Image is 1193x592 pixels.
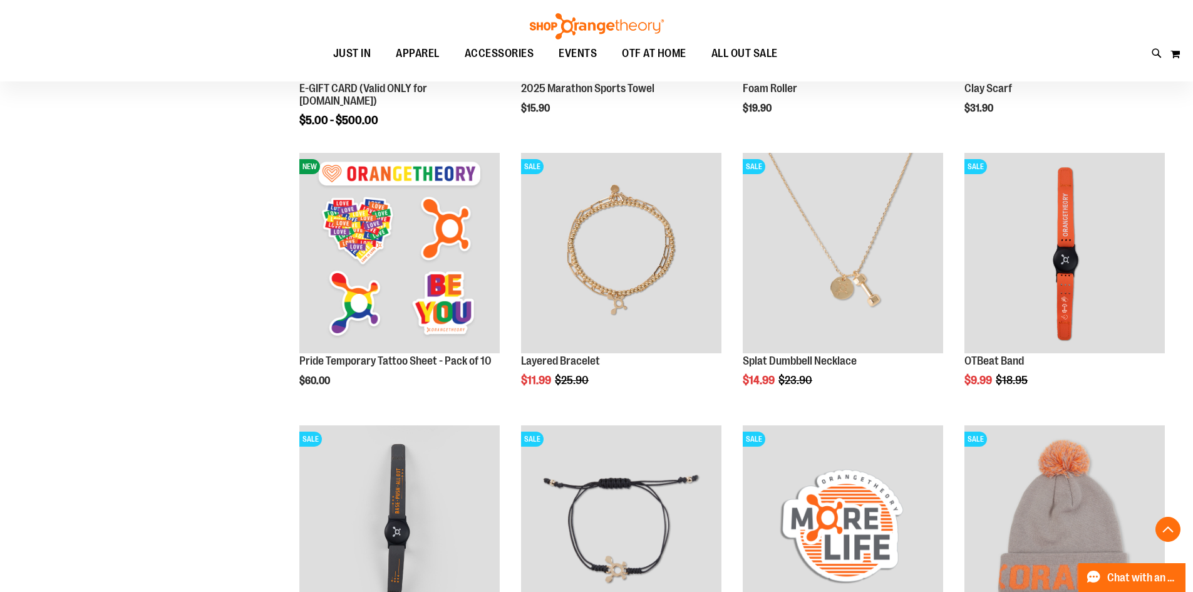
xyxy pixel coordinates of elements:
[521,374,553,387] span: $11.99
[964,82,1012,95] a: Clay Scarf
[964,153,1165,353] img: OTBeat Band
[299,355,492,367] a: Pride Temporary Tattoo Sheet - Pack of 10
[964,103,995,114] span: $31.90
[711,39,778,68] span: ALL OUT SALE
[299,114,378,127] span: $5.00 - $500.00
[622,39,686,68] span: OTF AT HOME
[299,432,322,447] span: SALE
[299,153,500,353] img: Pride Temporary Tattoo Sheet - Pack of 10
[1107,572,1178,584] span: Chat with an Expert
[743,432,765,447] span: SALE
[964,374,994,387] span: $9.99
[521,103,552,114] span: $15.90
[465,39,534,68] span: ACCESSORIES
[1155,517,1180,542] button: Back To Top
[559,39,597,68] span: EVENTS
[964,355,1024,367] a: OTBeat Band
[964,153,1165,355] a: OTBeat BandSALE
[743,103,773,114] span: $19.90
[521,153,721,355] a: Layered BraceletSALE
[521,432,544,447] span: SALE
[299,153,500,355] a: Pride Temporary Tattoo Sheet - Pack of 10NEW
[1078,563,1186,592] button: Chat with an Expert
[555,374,591,387] span: $25.90
[293,147,506,418] div: product
[528,13,666,39] img: Shop Orangetheory
[964,159,987,174] span: SALE
[743,159,765,174] span: SALE
[743,82,797,95] a: Foam Roller
[521,355,600,367] a: Layered Bracelet
[515,147,728,418] div: product
[964,432,987,447] span: SALE
[743,374,777,387] span: $14.99
[743,153,943,355] a: Front facing view of plus Necklace - GoldSALE
[996,374,1030,387] span: $18.95
[396,39,440,68] span: APPAREL
[736,147,949,418] div: product
[521,82,654,95] a: 2025 Marathon Sports Towel
[299,375,332,387] span: $60.00
[743,153,943,353] img: Front facing view of plus Necklace - Gold
[333,39,371,68] span: JUST IN
[743,355,857,367] a: Splat Dumbbell Necklace
[521,159,544,174] span: SALE
[778,374,814,387] span: $23.90
[299,82,427,107] a: E-GIFT CARD (Valid ONLY for [DOMAIN_NAME])
[299,159,320,174] span: NEW
[958,147,1171,418] div: product
[521,153,721,353] img: Layered Bracelet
